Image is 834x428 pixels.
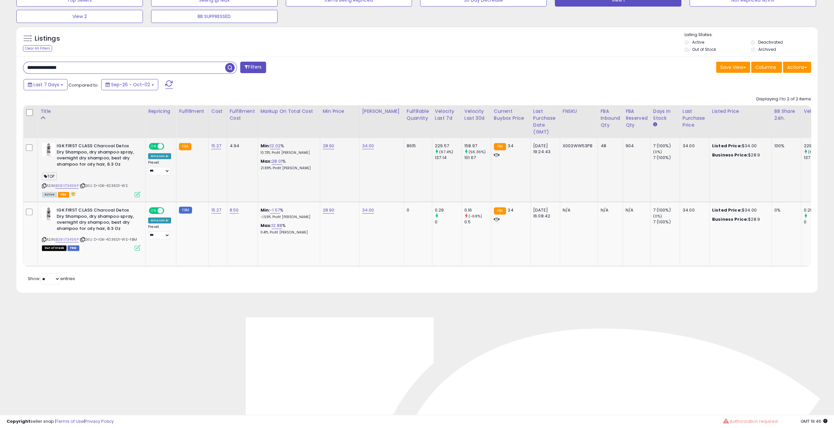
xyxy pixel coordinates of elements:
div: $34.00 [712,207,766,213]
span: 34 [508,207,513,213]
div: % [261,207,315,219]
div: 0.16 [464,207,491,213]
div: N/A [626,207,645,213]
b: Listed Price: [712,207,742,213]
div: $28.9 [712,152,766,158]
b: IGK FIRST CLASS Charcoal Detox Dry Shampoo, dry shampoo spray, overnight dry shampoo, best dry sh... [57,207,136,233]
p: 10.73% Profit [PERSON_NAME] [261,151,315,155]
small: (67.4%) [808,149,822,154]
div: 229.57 [804,143,830,149]
div: Velocity Last 30d [464,108,488,122]
div: 48 [600,143,618,149]
div: Amazon AI [148,217,171,223]
div: Markup on Total Cost [261,108,317,115]
div: Displaying 1 to 2 of 2 items [756,96,811,102]
div: Last Purchase Price [683,108,707,129]
div: Current Buybox Price [494,108,528,122]
div: Fulfillment [179,108,205,115]
img: 41tdq19Q0aL._SL40_.jpg [42,143,55,156]
b: Business Price: [712,152,748,158]
div: % [261,223,315,235]
b: IGK FIRST CLASS Charcoal Detox Dry Shampoo, dry shampoo spray, overnight dry shampoo, best dry sh... [57,143,136,169]
span: Columns [755,64,776,71]
button: Last 7 Days [24,79,68,90]
div: Listed Price [712,108,769,115]
div: 137.14 [804,155,830,161]
span: 34 [508,143,513,149]
small: (0%) [653,149,662,154]
b: Max: [261,158,272,164]
div: % [261,143,315,155]
p: Listing States: [684,32,818,38]
span: All listings that are currently out of stock and unavailable for purchase on Amazon [42,245,67,251]
div: BB Share 24h. [774,108,798,122]
small: FBA [494,207,506,214]
span: Sep-26 - Oct-02 [111,81,150,88]
div: Preset: [148,225,171,239]
span: | SKU: D-IGK-403601-WS [80,183,128,188]
div: 0 [804,219,830,225]
button: Actions [783,62,811,73]
div: [DATE] 16:08:42 [533,207,555,219]
div: 4.94 [230,143,253,149]
div: 0.5 [464,219,491,225]
small: (67.4%) [439,149,453,154]
a: 15.27 [211,207,222,214]
button: Save View [716,62,750,73]
span: TOP [42,173,57,180]
p: -1.59% Profit [PERSON_NAME] [261,215,315,219]
div: Clear All Filters [23,45,52,51]
p: 21.88% Profit [PERSON_NAME] [261,166,315,171]
b: Min: [261,207,270,213]
a: 15.27 [211,143,222,149]
div: Min Price [323,108,357,115]
div: 101.67 [464,155,491,161]
small: FBA [494,143,506,150]
span: Show: entries [28,275,75,282]
a: 28.01 [272,158,282,165]
div: FBA inbound Qty [600,108,620,129]
div: Amazon AI [148,153,171,159]
a: 34.00 [362,207,374,214]
span: Last 7 Days [33,81,59,88]
div: Cost [211,108,224,115]
div: $34.00 [712,143,766,149]
b: Business Price: [712,216,748,222]
div: 0 [435,219,461,225]
small: FBM [179,207,192,214]
label: Active [692,39,704,45]
div: Velocity Last 7d [435,108,459,122]
div: N/A [563,207,593,213]
div: 100% [774,143,796,149]
div: [PERSON_NAME] [362,108,401,115]
div: % [261,158,315,171]
div: FNSKU [563,108,595,115]
div: Days In Stock [653,108,677,122]
div: 904 [626,143,645,149]
div: Fulfillable Quantity [407,108,429,122]
button: Filters [240,62,266,73]
a: B08VT3499P [55,237,79,242]
a: 12.88 [272,222,282,229]
div: Preset: [148,160,171,175]
span: | SKU: D-IGK-403601-WS-FBM [80,237,137,242]
b: Min: [261,143,270,149]
div: $28.9 [712,216,766,222]
span: All listings currently available for purchase on Amazon [42,192,57,197]
div: 0% [774,207,796,213]
small: (56.36%) [469,149,486,154]
span: Compared to: [68,82,99,88]
div: 137.14 [435,155,461,161]
div: 34.00 [683,207,704,213]
button: Sep-26 - Oct-02 [101,79,158,90]
small: FBA [179,143,191,150]
div: 0.29 [804,207,830,213]
div: Velocity [804,108,828,115]
i: hazardous material [69,192,76,196]
a: -1.57 [270,207,280,214]
a: 34.00 [362,143,374,149]
span: OFF [163,208,174,214]
span: ON [149,208,158,214]
a: B08VT3499P [55,183,79,189]
div: 7 (100%) [653,155,680,161]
